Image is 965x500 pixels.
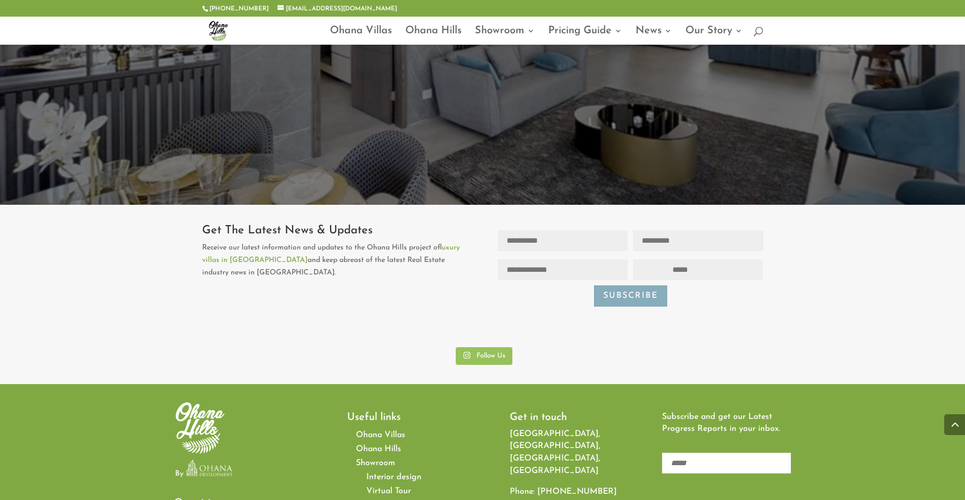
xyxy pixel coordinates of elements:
span: Showroom [356,459,395,467]
h3: Get The Latest News & Updates [202,225,467,242]
a: Interior design [366,473,421,481]
a: Ohana Villas [356,431,405,439]
a: [PHONE_NUMBER] [537,488,617,496]
a: Ohana Hills [356,445,401,453]
a: Ohana Hills [405,27,461,45]
a: Ohana Villas [330,27,392,45]
a: Virtual Tour [366,487,411,495]
h2: Useful links [347,412,455,428]
img: ohana-hills [204,17,232,45]
a: Our Story [685,27,743,45]
p: Receive our latest information and updates to the Ohana Hills project of and keep abreast of the ... [202,242,467,279]
h2: Get in touch [510,412,618,428]
p: [GEOGRAPHIC_DATA], [GEOGRAPHIC_DATA], [GEOGRAPHIC_DATA], [GEOGRAPHIC_DATA] [510,428,618,486]
span: Subscribe [603,292,658,300]
a: [EMAIL_ADDRESS][DOMAIN_NAME] [277,6,397,12]
a: News [636,27,672,45]
a: Showroom [475,27,535,45]
a: Pricing Guide [548,27,622,45]
a: [PHONE_NUMBER] [209,6,269,12]
img: white-ohana-hills [174,400,227,456]
a: Instagram Follow Us [456,347,512,365]
p: Subscribe and get our Latest Progress Reports in your inbox. [662,411,791,436]
p: By [175,468,183,480]
span: Follow Us [477,352,505,359]
svg: Instagram [463,351,471,359]
img: Ohana-Development-Logo-Final (1) [183,456,235,481]
button: Subscribe [594,285,667,307]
